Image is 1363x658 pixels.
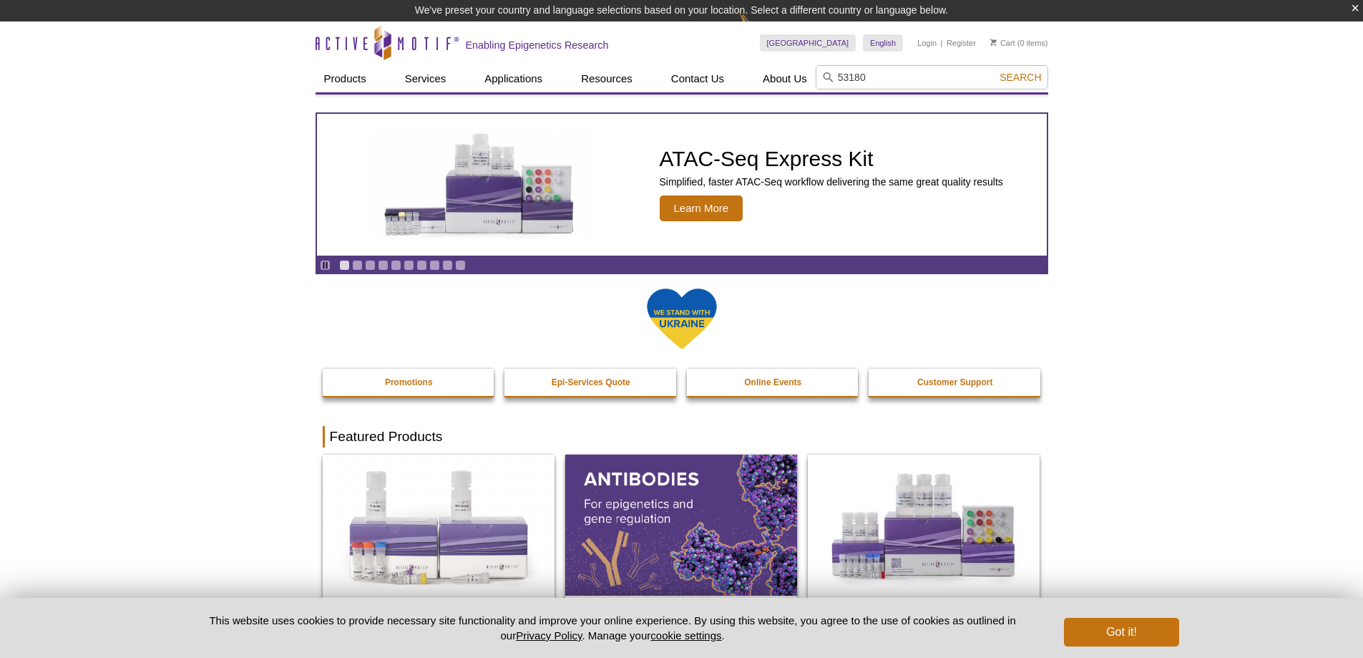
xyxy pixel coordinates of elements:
[316,65,375,92] a: Products
[552,377,630,387] strong: Epi-Services Quote
[504,369,678,396] a: Epi-Services Quote
[455,260,466,271] a: Go to slide 10
[646,287,718,351] img: We Stand With Ukraine
[660,175,1003,188] p: Simplified, faster ATAC-Seq workflow delivering the same great quality results
[185,613,1041,643] p: This website uses cookies to provide necessary site functionality and improve your online experie...
[385,377,433,387] strong: Promotions
[442,260,453,271] a: Go to slide 9
[744,377,801,387] strong: Online Events
[663,65,733,92] a: Contact Us
[352,260,363,271] a: Go to slide 2
[990,39,997,46] img: Your Cart
[323,455,555,595] img: DNA Library Prep Kit for Illumina
[863,34,903,52] a: English
[947,38,976,48] a: Register
[917,38,937,48] a: Login
[416,260,427,271] a: Go to slide 7
[739,11,777,44] img: Change Here
[869,369,1042,396] a: Customer Support
[396,65,455,92] a: Services
[754,65,816,92] a: About Us
[816,65,1048,89] input: Keyword, Cat. No.
[476,65,551,92] a: Applications
[317,114,1047,256] a: ATAC-Seq Express Kit ATAC-Seq Express Kit Simplified, faster ATAC-Seq workflow delivering the sam...
[941,34,943,52] li: |
[365,260,376,271] a: Go to slide 3
[317,114,1047,256] article: ATAC-Seq Express Kit
[990,34,1048,52] li: (0 items)
[429,260,440,271] a: Go to slide 8
[404,260,414,271] a: Go to slide 6
[516,629,582,642] a: Privacy Policy
[808,455,1040,595] img: CUT&Tag-IT® Express Assay Kit
[995,71,1045,84] button: Search
[572,65,641,92] a: Resources
[363,130,599,239] img: ATAC-Seq Express Kit
[339,260,350,271] a: Go to slide 1
[1000,72,1041,83] span: Search
[565,455,797,595] img: All Antibodies
[660,195,743,221] span: Learn More
[323,369,496,396] a: Promotions
[687,369,860,396] a: Online Events
[323,426,1041,447] h2: Featured Products
[917,377,992,387] strong: Customer Support
[660,148,1003,170] h2: ATAC-Seq Express Kit
[466,39,609,52] h2: Enabling Epigenetics Research
[650,629,721,642] button: cookie settings
[990,38,1015,48] a: Cart
[391,260,401,271] a: Go to slide 5
[1064,618,1178,647] button: Got it!
[760,34,856,52] a: [GEOGRAPHIC_DATA]
[320,260,331,271] a: Toggle autoplay
[378,260,389,271] a: Go to slide 4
